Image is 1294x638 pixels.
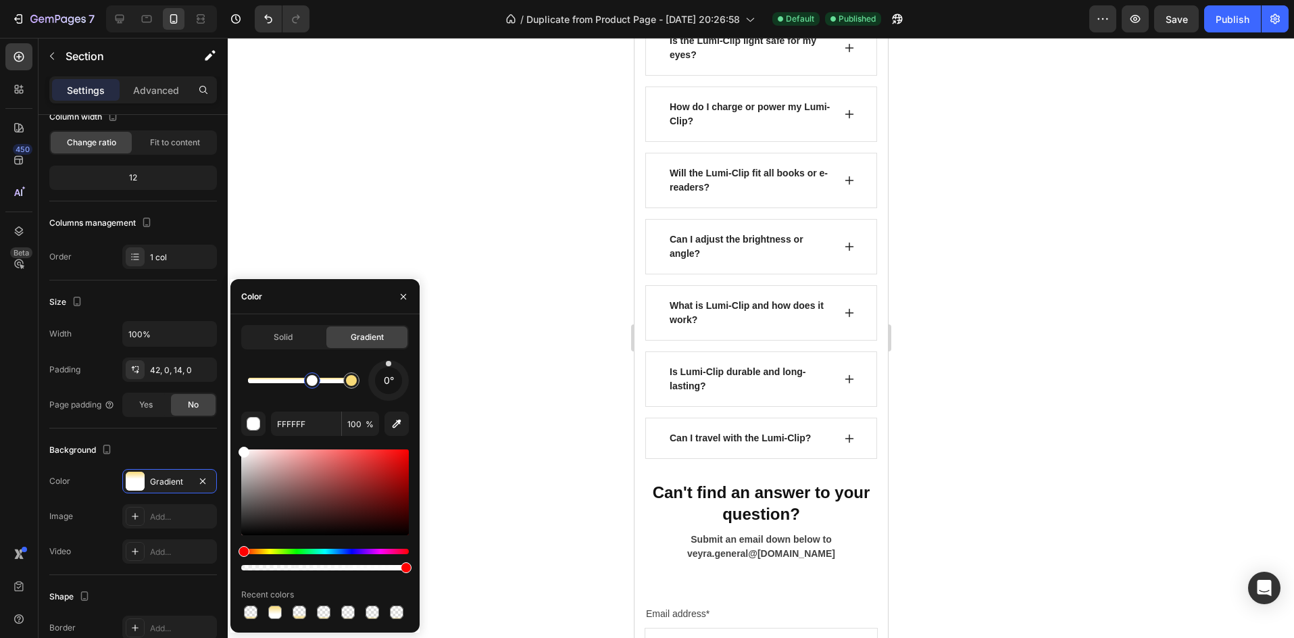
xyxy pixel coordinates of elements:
[786,13,814,25] span: Default
[49,293,85,312] div: Size
[520,12,524,26] span: /
[89,11,95,27] p: 7
[526,12,740,26] span: Duplicate from Product Page - [DATE] 20:26:58
[839,13,876,25] span: Published
[11,444,242,486] p: Can't find an answer to your question?
[241,291,262,303] div: Color
[351,331,384,343] span: Gradient
[114,510,201,521] strong: @[DOMAIN_NAME]
[150,476,189,488] div: Gradient
[5,5,101,32] button: 7
[150,511,214,523] div: Add...
[150,137,200,149] span: Fit to content
[66,48,176,64] p: Section
[150,251,214,264] div: 1 col
[49,251,72,263] div: Order
[1154,5,1199,32] button: Save
[49,588,93,606] div: Shape
[1204,5,1261,32] button: Publish
[35,393,176,408] p: Can I travel with the Lumi-Clip?
[1248,572,1280,604] div: Open Intercom Messenger
[49,214,155,232] div: Columns management
[10,590,243,622] input: youremail@gmail.com
[634,38,888,638] iframe: Design area
[123,322,216,346] input: Auto
[49,328,72,340] div: Width
[49,510,73,522] div: Image
[1216,12,1249,26] div: Publish
[49,475,70,487] div: Color
[188,399,199,411] span: No
[255,5,309,32] div: Undo/Redo
[35,195,197,223] p: Can I adjust the brightness or angle?
[271,412,341,436] input: Eg: FFFFFF
[49,399,115,411] div: Page padding
[150,364,214,376] div: 42, 0, 14, 0
[35,62,197,91] p: How do I charge or power my Lumi-Clip?
[35,261,197,289] p: What is Lumi-Clip and how does it work?
[49,441,115,460] div: Background
[67,83,105,97] p: Settings
[150,546,214,558] div: Add...
[139,399,153,411] span: Yes
[52,168,214,187] div: 12
[241,549,409,554] div: Hue
[1166,14,1188,25] span: Save
[384,372,394,389] span: 0°
[11,569,242,583] p: Email address*
[35,327,197,355] p: Is Lumi-Clip durable and long-lasting?
[49,364,80,376] div: Padding
[13,144,32,155] div: 450
[49,622,76,634] div: Border
[133,83,179,97] p: Advanced
[11,495,242,523] p: Submit an email down below to veyra.general
[67,137,116,149] span: Change ratio
[49,108,121,126] div: Column width
[241,589,294,601] div: Recent colors
[366,418,374,431] span: %
[35,128,197,157] p: Will the Lumi-Clip fit all books or e-readers?
[150,622,214,635] div: Add...
[274,331,293,343] span: Solid
[49,545,71,558] div: Video
[10,247,32,258] div: Beta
